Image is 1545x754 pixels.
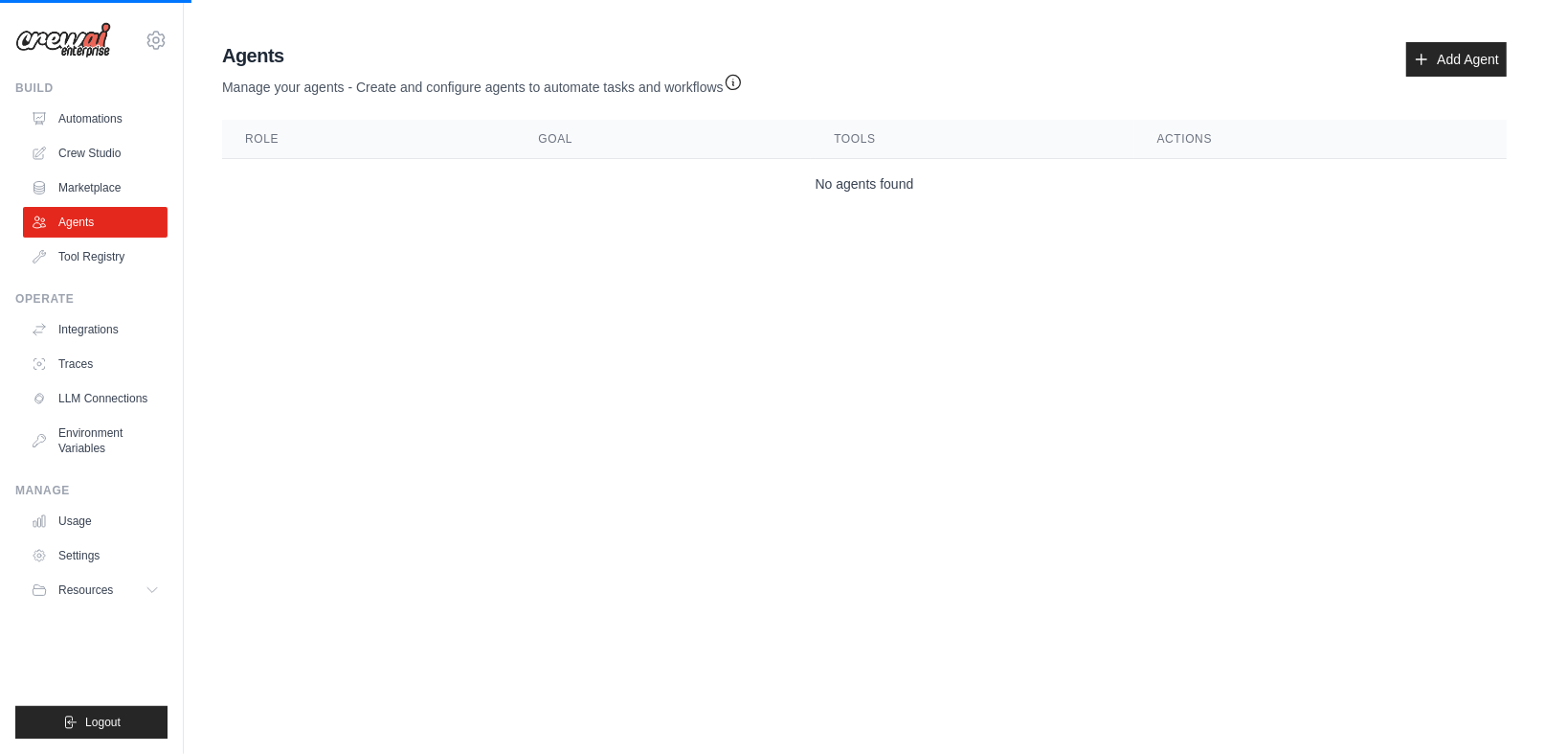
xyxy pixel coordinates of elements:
td: No agents found [222,159,1507,210]
div: Build [15,80,168,96]
h2: Agents [222,42,743,69]
th: Actions [1134,120,1507,159]
button: Resources [23,575,168,605]
div: Operate [15,291,168,307]
th: Goal [515,120,811,159]
a: Usage [23,506,168,537]
a: Traces [23,349,168,379]
a: Automations [23,103,168,134]
a: Agents [23,207,168,238]
a: LLM Connections [23,383,168,414]
img: Logo [15,22,111,58]
a: Add Agent [1406,42,1507,77]
p: Manage your agents - Create and configure agents to automate tasks and workflows [222,69,743,97]
th: Role [222,120,515,159]
span: Logout [85,715,121,730]
a: Crew Studio [23,138,168,169]
a: Environment Variables [23,418,168,464]
div: Manage [15,483,168,498]
button: Logout [15,706,168,739]
a: Marketplace [23,172,168,203]
th: Tools [811,120,1133,159]
a: Settings [23,540,168,571]
a: Integrations [23,314,168,345]
span: Resources [58,583,113,598]
a: Tool Registry [23,241,168,272]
